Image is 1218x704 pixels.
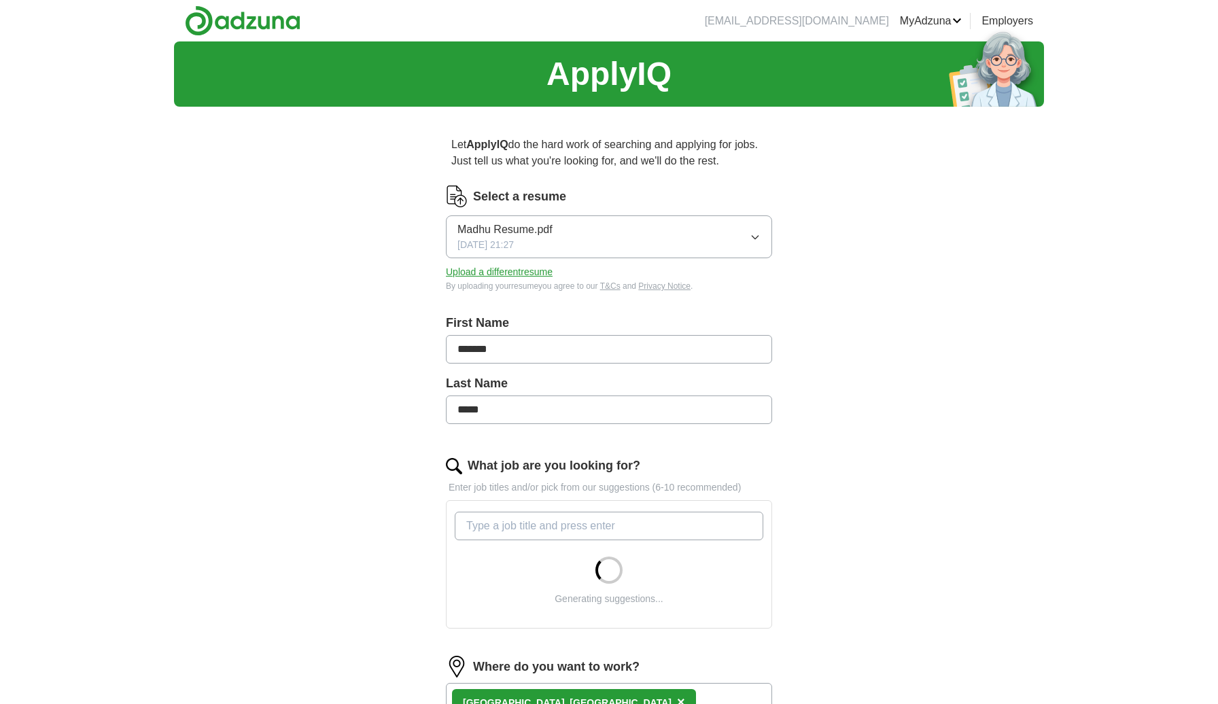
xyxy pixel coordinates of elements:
button: Madhu Resume.pdf[DATE] 21:27 [446,215,772,258]
label: Last Name [446,374,772,393]
a: MyAdzuna [900,13,962,29]
label: Where do you want to work? [473,658,640,676]
label: What job are you looking for? [468,457,640,475]
input: Type a job title and press enter [455,512,763,540]
div: By uploading your resume you agree to our and . [446,280,772,292]
a: Privacy Notice [638,281,691,291]
div: Generating suggestions... [555,592,663,606]
label: First Name [446,314,772,332]
img: CV Icon [446,186,468,207]
li: [EMAIL_ADDRESS][DOMAIN_NAME] [705,13,889,29]
strong: ApplyIQ [466,139,508,150]
a: T&Cs [600,281,621,291]
h1: ApplyIQ [546,50,672,99]
img: location.png [446,656,468,677]
label: Select a resume [473,188,566,206]
p: Let do the hard work of searching and applying for jobs. Just tell us what you're looking for, an... [446,131,772,175]
a: Employers [981,13,1033,29]
span: [DATE] 21:27 [457,238,514,252]
p: Enter job titles and/or pick from our suggestions (6-10 recommended) [446,480,772,495]
button: Upload a differentresume [446,265,553,279]
img: search.png [446,458,462,474]
img: Adzuna logo [185,5,300,36]
span: Madhu Resume.pdf [457,222,553,238]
